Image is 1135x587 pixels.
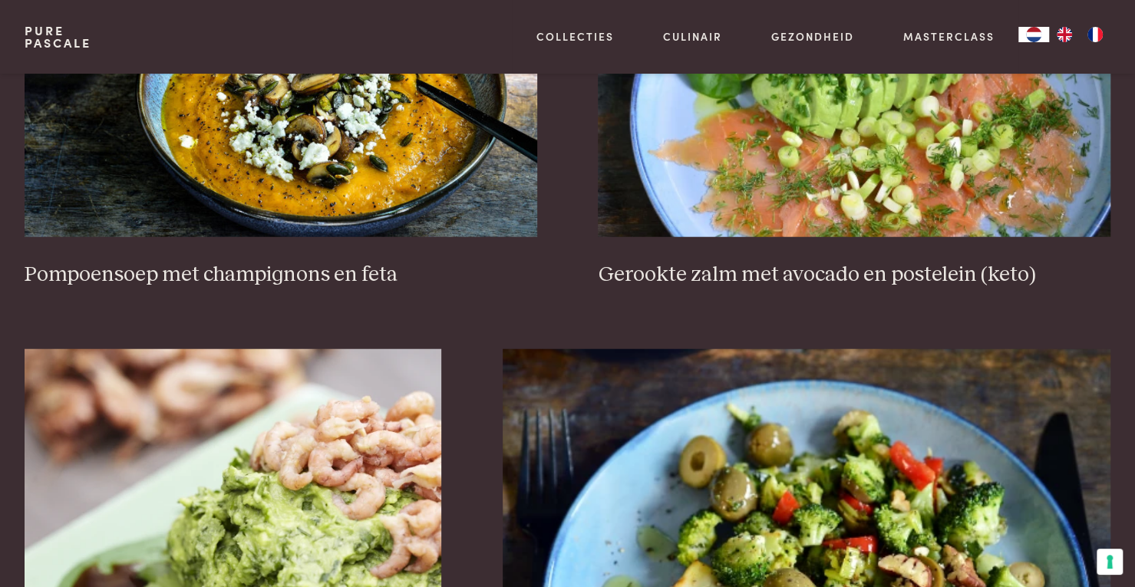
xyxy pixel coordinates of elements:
[1018,27,1049,42] a: NL
[1097,549,1123,575] button: Uw voorkeuren voor toestemming voor trackingtechnologieën
[1049,27,1110,42] ul: Language list
[1080,27,1110,42] a: FR
[25,262,537,289] h3: Pompoensoep met champignons en feta
[25,25,91,49] a: PurePascale
[663,28,722,45] a: Culinair
[1018,27,1049,42] div: Language
[1049,27,1080,42] a: EN
[536,28,614,45] a: Collecties
[598,262,1110,289] h3: Gerookte zalm met avocado en postelein (keto)
[1018,27,1110,42] aside: Language selected: Nederlands
[902,28,994,45] a: Masterclass
[771,28,854,45] a: Gezondheid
